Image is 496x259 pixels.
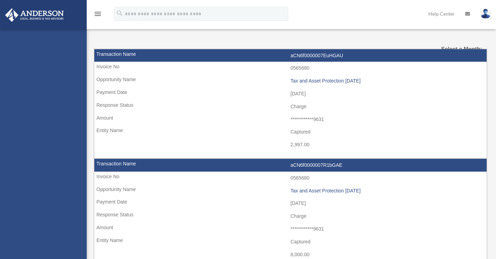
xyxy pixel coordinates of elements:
[94,62,487,75] td: 0565680
[94,12,102,18] a: menu
[94,197,487,210] td: [DATE]
[116,9,123,17] i: search
[480,9,491,19] img: User Pic
[94,100,487,113] td: Charge
[427,44,482,54] label: Select a Month:
[94,159,487,172] td: aCN6f0000007R1bGAE
[94,126,487,139] td: Captured
[94,172,487,185] td: 0565680
[94,210,487,223] td: Charge
[291,188,484,194] div: Tax and Asset Protection [DATE]
[3,8,66,22] img: Anderson Advisors Platinum Portal
[94,235,487,249] td: Captured
[94,87,487,101] td: [DATE]
[94,138,487,152] td: 2,997.00
[94,49,487,62] td: aCN6f0000007EuHGAU
[94,10,102,18] i: menu
[291,78,484,84] div: Tax and Asset Protection [DATE]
